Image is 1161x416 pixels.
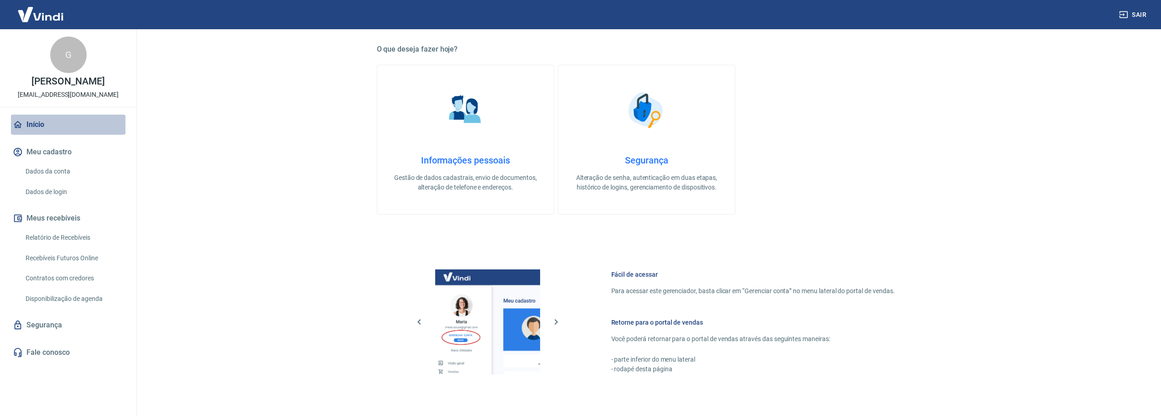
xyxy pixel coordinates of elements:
p: Para acessar este gerenciador, basta clicar em “Gerenciar conta” no menu lateral do portal de ven... [611,286,895,296]
p: [PERSON_NAME] [31,77,104,86]
a: Informações pessoaisInformações pessoaisGestão de dados cadastrais, envio de documentos, alteraçã... [377,65,554,215]
img: Informações pessoais [443,87,488,133]
a: Início [11,115,125,135]
div: G [50,37,87,73]
a: Fale conosco [11,342,125,363]
img: Imagem da dashboard mostrando o botão de gerenciar conta na sidebar no lado esquerdo [435,269,540,374]
a: Contratos com credores [22,269,125,288]
p: Gestão de dados cadastrais, envio de documentos, alteração de telefone e endereços. [392,173,539,192]
p: Alteração de senha, autenticação em duas etapas, histórico de logins, gerenciamento de dispositivos. [573,173,720,192]
h5: O que deseja fazer hoje? [377,45,917,54]
img: Segurança [624,87,669,133]
p: [EMAIL_ADDRESS][DOMAIN_NAME] [18,90,119,100]
a: Relatório de Recebíveis [22,228,125,247]
h4: Segurança [573,155,720,166]
a: Dados da conta [22,162,125,181]
a: Dados de login [22,183,125,201]
h4: Informações pessoais [392,155,539,166]
a: Recebíveis Futuros Online [22,249,125,268]
p: - rodapé desta página [611,364,895,374]
a: Disponibilização de agenda [22,290,125,308]
h6: Retorne para o portal de vendas [611,318,895,327]
img: Vindi [11,0,70,28]
p: Você poderá retornar para o portal de vendas através das seguintes maneiras: [611,334,895,344]
p: - parte inferior do menu lateral [611,355,895,364]
button: Meus recebíveis [11,208,125,228]
h6: Fácil de acessar [611,270,895,279]
button: Meu cadastro [11,142,125,162]
a: Segurança [11,315,125,335]
button: Sair [1117,6,1150,23]
a: SegurançaSegurançaAlteração de senha, autenticação em duas etapas, histórico de logins, gerenciam... [558,65,735,215]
